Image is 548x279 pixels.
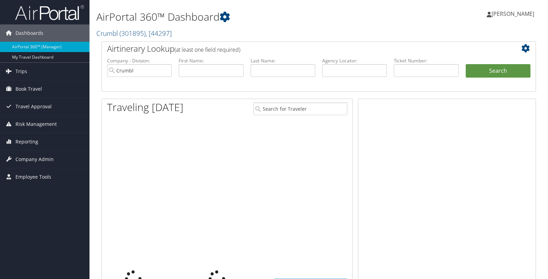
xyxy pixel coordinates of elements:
[15,116,57,133] span: Risk Management
[15,98,52,115] span: Travel Approval
[175,46,240,53] span: (at least one field required)
[179,57,243,64] label: First Name:
[15,63,27,80] span: Trips
[107,100,183,114] h1: Traveling [DATE]
[253,102,347,115] input: Search for Traveler
[251,57,315,64] label: Last Name:
[146,29,172,38] span: , [ 44297 ]
[322,57,387,64] label: Agency Locator:
[15,168,51,186] span: Employee Tools
[96,29,172,38] a: Crumbl
[487,3,541,24] a: [PERSON_NAME]
[15,80,42,98] span: Book Travel
[394,57,459,64] label: Ticket Number:
[119,29,146,38] span: ( 301895 )
[15,133,38,150] span: Reporting
[107,43,494,54] h2: Airtinerary Lookup
[96,10,393,24] h1: AirPortal 360™ Dashboard
[492,10,534,18] span: [PERSON_NAME]
[15,4,84,21] img: airportal-logo.png
[466,64,530,78] button: Search
[15,151,54,168] span: Company Admin
[15,24,43,42] span: Dashboards
[107,57,172,64] label: Company - Division:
